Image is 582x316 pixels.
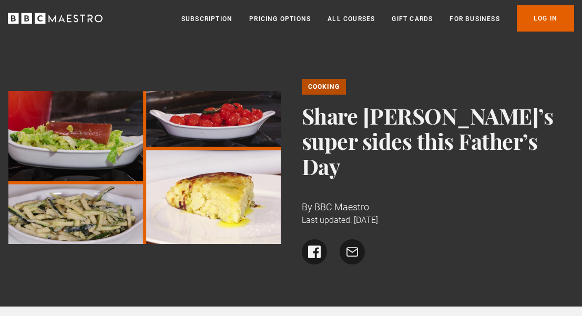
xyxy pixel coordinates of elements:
a: Pricing Options [249,14,311,24]
a: For business [450,14,499,24]
span: BBC Maestro [314,201,369,212]
nav: Primary [181,5,574,32]
svg: BBC Maestro [8,11,103,26]
a: Subscription [181,14,232,24]
a: Gift Cards [392,14,433,24]
a: Cooking [302,79,346,95]
span: By [302,201,312,212]
h1: Share [PERSON_NAME]’s super sides this Father’s Day [302,103,574,179]
a: All Courses [328,14,375,24]
a: Log In [517,5,574,32]
time: Last updated: [DATE] [302,215,378,225]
